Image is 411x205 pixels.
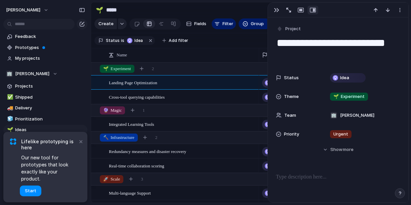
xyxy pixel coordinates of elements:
a: 🚚Delivery [3,103,87,113]
span: Landing Page Optimization [109,79,157,86]
button: [PERSON_NAME] [3,5,52,15]
a: 🌱Ideas [3,125,87,135]
span: 2 [155,134,158,141]
span: Group [251,20,264,27]
button: Filter [212,18,236,29]
span: Status [284,74,299,81]
button: Create [94,18,117,29]
span: Urgent [333,131,348,138]
span: [PERSON_NAME] [340,112,374,119]
span: Team [284,112,296,119]
div: ✅ [7,93,12,101]
button: Project [275,24,303,34]
button: Add filter [158,36,192,45]
span: Integrated Learning Tools [109,120,154,128]
span: Magic [103,107,122,114]
div: 🌱 [96,5,103,14]
button: Dismiss [77,137,85,145]
span: Prioritization [15,116,85,122]
span: 🔮 [103,108,109,113]
span: Priority [284,131,299,138]
span: 3 [141,176,143,183]
a: ✅Shipped [3,92,87,102]
span: Projects [15,83,85,90]
button: Fields [183,18,209,29]
span: Fields [194,20,206,27]
span: Cross-tool querying capabilities [109,93,165,101]
span: Experiment [333,93,365,100]
button: 🌱 [6,126,13,133]
button: 🌱 [94,5,105,15]
span: Show [330,146,342,153]
button: 🧊 [6,116,13,122]
span: Filter [222,20,233,27]
span: Real-time collaboration scoring [109,162,164,169]
span: Project [285,25,301,32]
a: Projects [3,81,87,91]
span: Infrastructure [103,134,134,141]
div: 🌱 [7,126,12,134]
span: more [343,146,354,153]
span: Ideas [15,126,85,133]
button: Start [20,186,41,196]
span: Idea [340,74,349,81]
button: ✅ [6,94,13,101]
span: 🔨 [103,135,109,140]
span: 1 [142,107,145,114]
button: 🏢[PERSON_NAME] [3,69,87,79]
span: Name [117,52,127,58]
button: 🚚 [6,105,13,111]
span: Theme [284,93,299,100]
span: is [121,38,124,44]
span: My projects [15,55,85,62]
span: Start [25,188,36,194]
span: [PERSON_NAME] [6,7,40,13]
div: 🏢 [6,70,13,77]
span: Lifelike prototyping is here [21,139,77,151]
a: 🧊Prioritization [3,114,87,124]
div: 🚚 [7,104,12,112]
button: Showmore [276,144,400,156]
span: Feedback [15,33,85,40]
a: My projects [3,53,87,63]
span: Add filter [169,38,188,44]
span: Idea [134,38,144,44]
a: Feedback [3,32,87,42]
span: Delivery [15,105,85,111]
span: Status [106,38,120,44]
span: 2 [152,65,154,72]
span: 🌱 [103,66,109,71]
span: [PERSON_NAME] [15,70,49,77]
span: Experiment [103,65,131,72]
div: 🏢 [330,112,337,119]
span: Multi-language Support [109,189,151,197]
span: Create [98,20,114,27]
span: 🌱 [333,94,339,99]
button: is [120,37,126,44]
span: Shipped [15,94,85,101]
div: 🧊 [7,115,12,123]
span: Scale [103,176,120,183]
button: Group [239,18,267,29]
a: Prototypes [3,43,87,53]
span: Prototypes [15,44,85,51]
span: Redundancy measures and disaster recovery [109,147,186,155]
span: 🚀 [103,176,109,182]
span: Our new tool for prototypes that look exactly like your product. [21,154,77,182]
button: Idea [125,37,146,44]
